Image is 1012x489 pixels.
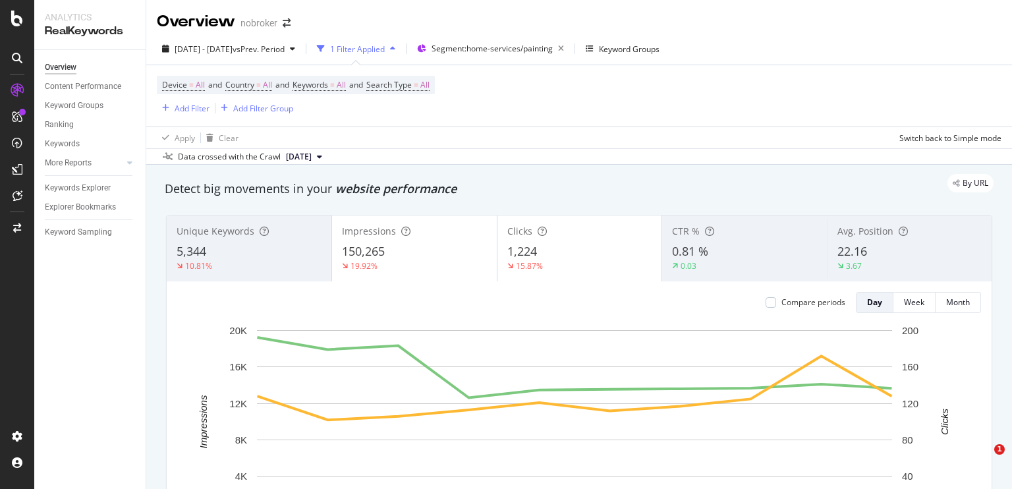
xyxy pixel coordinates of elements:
div: nobroker [240,16,277,30]
button: Switch back to Simple mode [894,127,1001,148]
button: Add Filter Group [215,100,293,116]
button: Clear [201,127,239,148]
text: 200 [902,325,918,336]
span: Device [162,79,187,90]
a: More Reports [45,156,123,170]
div: Data crossed with the Crawl [178,151,281,163]
div: Clear [219,132,239,144]
text: 160 [902,361,918,372]
span: 1,224 [507,243,537,259]
div: Add Filter Group [233,103,293,114]
button: Apply [157,127,195,148]
span: = [256,79,261,90]
button: Segment:home-services/painting [412,38,569,59]
span: All [196,76,205,94]
button: [DATE] - [DATE]vsPrev. Period [157,38,300,59]
span: Avg. Position [837,225,893,237]
text: 40 [902,471,913,482]
span: and [349,79,363,90]
span: 2024 Dec. 2nd [286,151,312,163]
span: All [263,76,272,94]
span: and [275,79,289,90]
div: 15.87% [516,260,543,272]
span: By URL [963,179,988,187]
text: 20K [229,325,247,336]
span: 1 [994,444,1005,455]
div: legacy label [947,174,994,192]
div: 3.67 [846,260,862,272]
div: Keyword Groups [45,99,103,113]
div: Keywords [45,137,80,151]
span: vs Prev. Period [233,43,285,55]
div: Month [946,297,970,308]
text: Impressions [198,395,209,448]
div: Keyword Groups [599,43,660,55]
text: 12K [229,398,247,409]
span: and [208,79,222,90]
div: Ranking [45,118,74,132]
span: All [420,76,430,94]
div: Analytics [45,11,135,24]
div: 0.03 [681,260,696,272]
span: Keywords [293,79,328,90]
a: Content Performance [45,80,136,94]
div: More Reports [45,156,92,170]
a: Keyword Sampling [45,225,136,239]
iframe: Intercom live chat [967,444,999,476]
div: Day [867,297,882,308]
div: Content Performance [45,80,121,94]
text: 80 [902,434,913,446]
div: Compare periods [781,297,845,308]
span: = [414,79,418,90]
div: Explorer Bookmarks [45,200,116,214]
button: Keyword Groups [580,38,665,59]
div: Apply [175,132,195,144]
button: 1 Filter Applied [312,38,401,59]
text: Clicks [939,408,950,434]
div: RealKeywords [45,24,135,39]
a: Explorer Bookmarks [45,200,136,214]
div: Switch back to Simple mode [899,132,1001,144]
text: 4K [235,471,247,482]
div: Add Filter [175,103,210,114]
span: [DATE] - [DATE] [175,43,233,55]
span: Search Type [366,79,412,90]
div: Overview [157,11,235,33]
span: Country [225,79,254,90]
a: Keywords Explorer [45,181,136,195]
a: Keyword Groups [45,99,136,113]
span: Clicks [507,225,532,237]
span: 5,344 [177,243,206,259]
text: 16K [229,361,247,372]
button: Month [936,292,981,313]
text: 8K [235,434,247,446]
span: CTR % [672,225,700,237]
span: 0.81 % [672,243,708,259]
div: Overview [45,61,76,74]
div: Keyword Sampling [45,225,112,239]
button: Week [893,292,936,313]
div: Keywords Explorer [45,181,111,195]
span: Segment: home-services/painting [432,43,553,54]
span: Impressions [342,225,396,237]
button: [DATE] [281,149,327,165]
span: = [330,79,335,90]
a: Ranking [45,118,136,132]
div: 19.92% [351,260,378,272]
button: Add Filter [157,100,210,116]
text: 120 [902,398,918,409]
span: Unique Keywords [177,225,254,237]
span: = [189,79,194,90]
span: All [337,76,346,94]
div: 1 Filter Applied [330,43,385,55]
div: 10.81% [185,260,212,272]
div: arrow-right-arrow-left [283,18,291,28]
a: Overview [45,61,136,74]
button: Day [856,292,893,313]
span: 22.16 [837,243,867,259]
span: 150,265 [342,243,385,259]
a: Keywords [45,137,136,151]
div: Week [904,297,924,308]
